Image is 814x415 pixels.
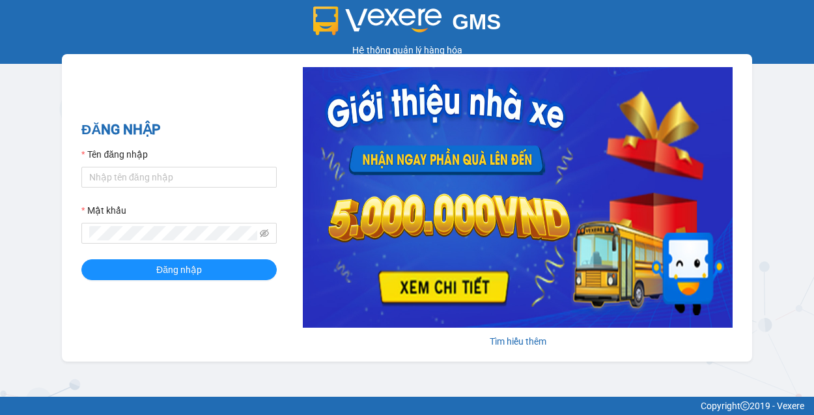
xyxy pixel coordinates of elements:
h2: ĐĂNG NHẬP [81,119,277,141]
div: Copyright 2019 - Vexere [10,399,804,413]
label: Tên đăng nhập [81,147,148,162]
span: GMS [452,10,501,34]
div: Hệ thống quản lý hàng hóa [3,43,811,57]
div: Tìm hiểu thêm [303,334,733,349]
span: copyright [740,401,750,410]
label: Mật khẩu [81,203,126,218]
input: Tên đăng nhập [81,167,277,188]
span: eye-invisible [260,229,269,238]
a: GMS [313,20,501,30]
span: Đăng nhập [156,263,202,277]
img: banner-0 [303,67,733,328]
img: logo 2 [313,7,442,35]
button: Đăng nhập [81,259,277,280]
input: Mật khẩu [89,226,257,240]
